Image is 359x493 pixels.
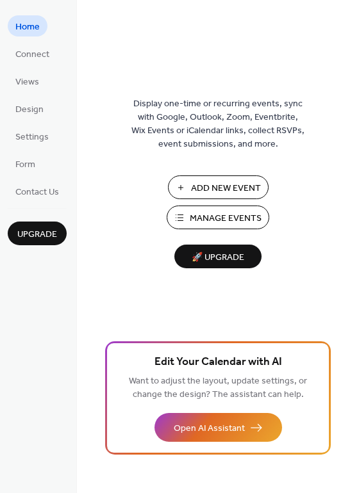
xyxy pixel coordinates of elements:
[15,186,59,199] span: Contact Us
[174,245,262,268] button: 🚀 Upgrade
[129,373,307,403] span: Want to adjust the layout, update settings, or change the design? The assistant can help.
[15,131,49,144] span: Settings
[154,353,282,371] span: Edit Your Calendar with AI
[131,97,305,151] span: Display one-time or recurring events, sync with Google, Outlook, Zoom, Eventbrite, Wix Events or ...
[15,20,40,34] span: Home
[8,153,43,174] a: Form
[168,175,269,199] button: Add New Event
[15,103,44,117] span: Design
[154,413,282,442] button: Open AI Assistant
[190,212,262,225] span: Manage Events
[15,48,49,61] span: Connect
[174,422,245,435] span: Open AI Assistant
[8,43,57,64] a: Connect
[167,206,269,229] button: Manage Events
[8,70,47,92] a: Views
[8,98,51,119] a: Design
[191,182,261,195] span: Add New Event
[8,125,56,147] a: Settings
[8,181,67,202] a: Contact Us
[8,222,67,245] button: Upgrade
[15,158,35,172] span: Form
[17,228,57,241] span: Upgrade
[182,249,254,266] span: 🚀 Upgrade
[15,76,39,89] span: Views
[8,15,47,36] a: Home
